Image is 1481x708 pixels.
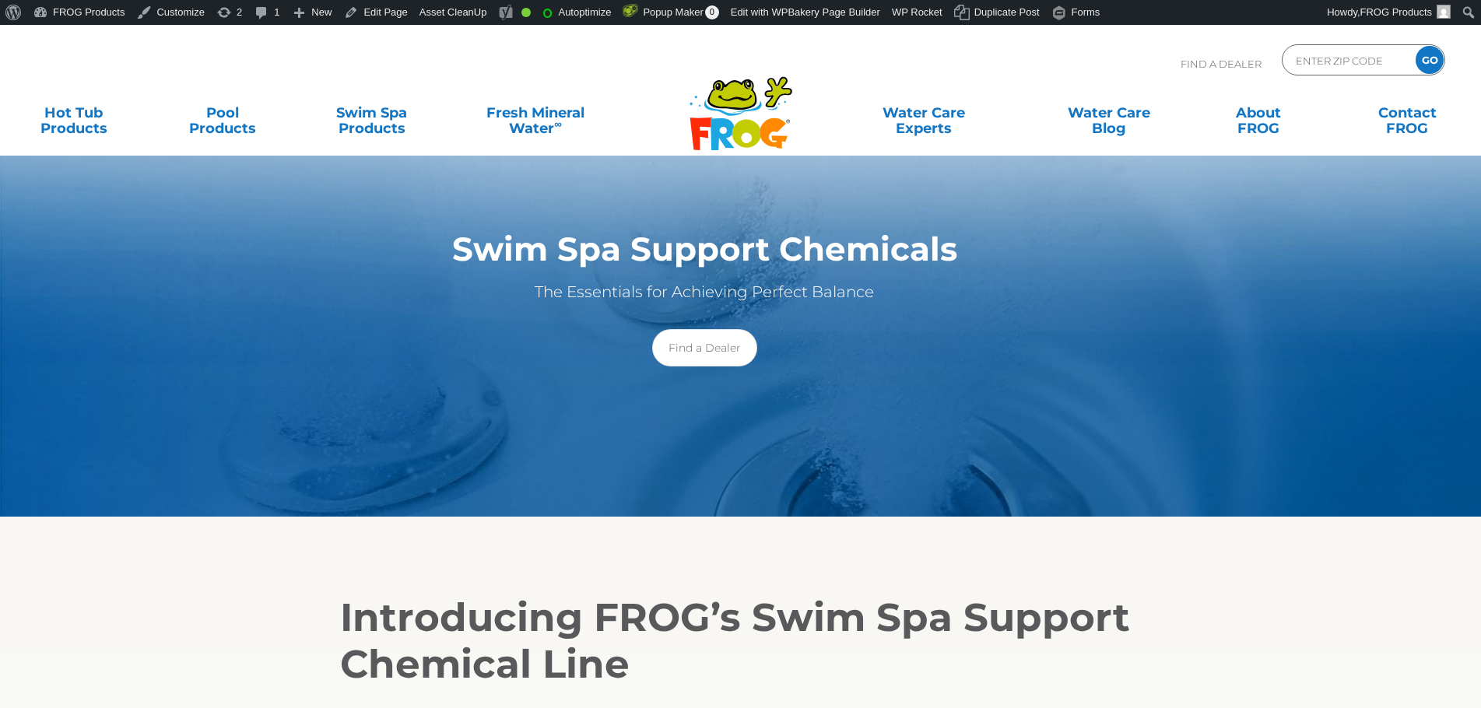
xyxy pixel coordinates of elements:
p: Find A Dealer [1181,44,1262,83]
a: Water CareExperts [830,97,1018,128]
div: Good [521,8,531,17]
a: AboutFROG [1200,97,1316,128]
a: ContactFROG [1349,97,1465,128]
span: FROG Products [1360,6,1432,18]
a: Fresh MineralWater∞ [463,97,608,128]
img: Frog Products Logo [681,56,801,151]
input: GO [1416,46,1444,74]
p: The Essentials for Achieving Perfect Balance [286,279,1124,304]
a: Hot TubProducts [16,97,132,128]
a: Water CareBlog [1051,97,1167,128]
a: Swim SpaProducts [314,97,430,128]
input: Zip Code Form [1294,49,1399,72]
h1: Swim Spa Support Chemicals [286,230,1124,268]
a: Find a Dealer [652,329,757,366]
a: PoolProducts [165,97,281,128]
span: 0 [705,5,719,19]
sup: ∞ [554,117,562,130]
h2: Introducing FROG’s Swim Spa Support Chemical Line [340,594,1142,688]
